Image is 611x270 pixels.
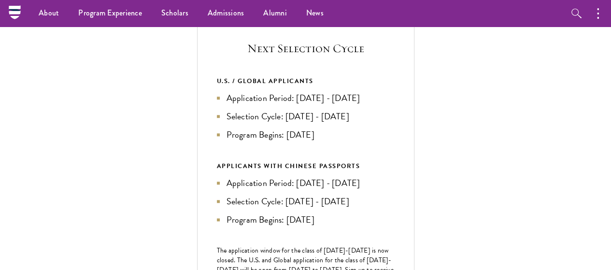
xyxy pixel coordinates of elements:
h5: Next Selection Cycle [217,40,395,57]
li: Selection Cycle: [DATE] - [DATE] [217,195,395,208]
li: Application Period: [DATE] - [DATE] [217,91,395,105]
div: U.S. / GLOBAL APPLICANTS [217,76,395,86]
div: APPLICANTS WITH CHINESE PASSPORTS [217,161,395,171]
li: Program Begins: [DATE] [217,213,395,227]
li: Application Period: [DATE] - [DATE] [217,176,395,190]
li: Program Begins: [DATE] [217,128,395,142]
li: Selection Cycle: [DATE] - [DATE] [217,110,395,123]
